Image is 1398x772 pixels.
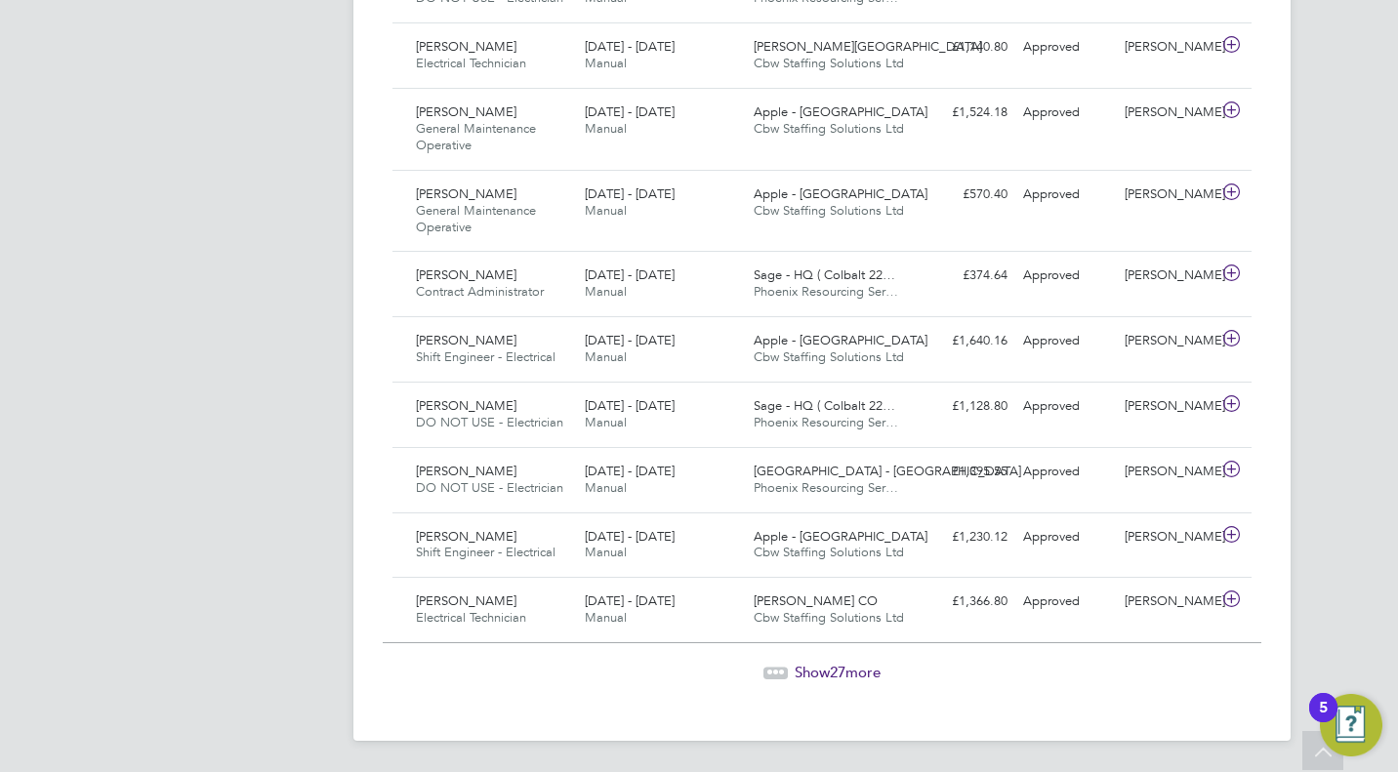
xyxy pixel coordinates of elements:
[416,185,516,202] span: [PERSON_NAME]
[914,260,1015,292] div: £374.64
[585,38,675,55] span: [DATE] - [DATE]
[416,103,516,120] span: [PERSON_NAME]
[754,479,898,496] span: Phoenix Resourcing Ser…
[585,120,627,137] span: Manual
[1015,521,1117,553] div: Approved
[1117,456,1218,488] div: [PERSON_NAME]
[914,390,1015,423] div: £1,128.80
[416,332,516,348] span: [PERSON_NAME]
[416,544,555,560] span: Shift Engineer - Electrical
[416,120,536,153] span: General Maintenance Operative
[585,283,627,300] span: Manual
[1015,456,1117,488] div: Approved
[754,332,927,348] span: Apple - [GEOGRAPHIC_DATA]
[1117,260,1218,292] div: [PERSON_NAME]
[754,185,927,202] span: Apple - [GEOGRAPHIC_DATA]
[585,55,627,71] span: Manual
[754,202,904,219] span: Cbw Staffing Solutions Ltd
[1117,97,1218,129] div: [PERSON_NAME]
[585,528,675,545] span: [DATE] - [DATE]
[795,663,881,681] span: Show more
[416,266,516,283] span: [PERSON_NAME]
[754,283,898,300] span: Phoenix Resourcing Ser…
[1015,586,1117,618] div: Approved
[416,283,544,300] span: Contract Administrator
[585,479,627,496] span: Manual
[1319,708,1328,733] div: 5
[754,544,904,560] span: Cbw Staffing Solutions Ltd
[1320,694,1382,756] button: Open Resource Center, 5 new notifications
[585,202,627,219] span: Manual
[416,397,516,414] span: [PERSON_NAME]
[416,592,516,609] span: [PERSON_NAME]
[914,456,1015,488] div: £1,395.55
[585,103,675,120] span: [DATE] - [DATE]
[754,120,904,137] span: Cbw Staffing Solutions Ltd
[914,586,1015,618] div: £1,366.80
[754,266,895,283] span: Sage - HQ ( Colbalt 22…
[914,179,1015,211] div: £570.40
[1117,179,1218,211] div: [PERSON_NAME]
[585,332,675,348] span: [DATE] - [DATE]
[754,397,895,414] span: Sage - HQ ( Colbalt 22…
[585,544,627,560] span: Manual
[1015,97,1117,129] div: Approved
[914,325,1015,357] div: £1,640.16
[585,185,675,202] span: [DATE] - [DATE]
[1015,31,1117,63] div: Approved
[585,266,675,283] span: [DATE] - [DATE]
[1015,179,1117,211] div: Approved
[416,348,555,365] span: Shift Engineer - Electrical
[1015,260,1117,292] div: Approved
[416,38,516,55] span: [PERSON_NAME]
[754,609,904,626] span: Cbw Staffing Solutions Ltd
[416,414,563,430] span: DO NOT USE - Electrician
[1117,31,1218,63] div: [PERSON_NAME]
[585,414,627,430] span: Manual
[585,397,675,414] span: [DATE] - [DATE]
[416,55,526,71] span: Electrical Technician
[1117,390,1218,423] div: [PERSON_NAME]
[1117,325,1218,357] div: [PERSON_NAME]
[914,97,1015,129] div: £1,524.18
[416,528,516,545] span: [PERSON_NAME]
[754,528,927,545] span: Apple - [GEOGRAPHIC_DATA]
[585,463,675,479] span: [DATE] - [DATE]
[1117,586,1218,618] div: [PERSON_NAME]
[754,103,927,120] span: Apple - [GEOGRAPHIC_DATA]
[1117,521,1218,553] div: [PERSON_NAME]
[754,55,904,71] span: Cbw Staffing Solutions Ltd
[416,463,516,479] span: [PERSON_NAME]
[1015,325,1117,357] div: Approved
[754,592,878,609] span: [PERSON_NAME] CO
[416,609,526,626] span: Electrical Technician
[754,414,898,430] span: Phoenix Resourcing Ser…
[585,592,675,609] span: [DATE] - [DATE]
[754,38,982,55] span: [PERSON_NAME][GEOGRAPHIC_DATA]
[585,348,627,365] span: Manual
[830,663,845,681] span: 27
[754,463,1021,479] span: [GEOGRAPHIC_DATA] - [GEOGRAPHIC_DATA]
[585,609,627,626] span: Manual
[914,31,1015,63] div: £1,140.80
[914,521,1015,553] div: £1,230.12
[754,348,904,365] span: Cbw Staffing Solutions Ltd
[1015,390,1117,423] div: Approved
[416,479,563,496] span: DO NOT USE - Electrician
[416,202,536,235] span: General Maintenance Operative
